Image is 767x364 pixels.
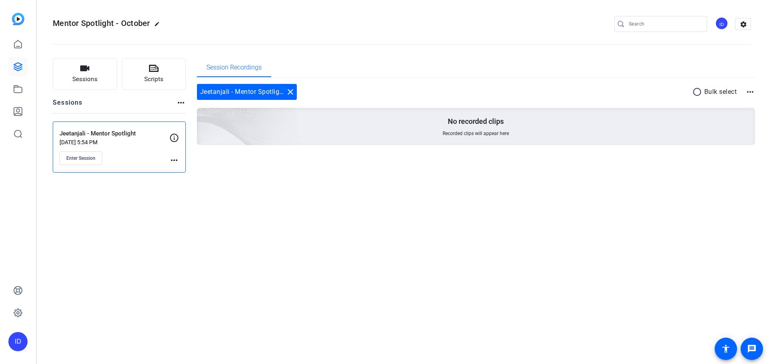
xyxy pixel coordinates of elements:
[629,19,701,29] input: Search
[66,155,95,161] span: Enter Session
[747,344,757,354] mat-icon: message
[197,84,297,100] div: Jeetanjali - Mentor Spotlight
[122,58,186,90] button: Scripts
[60,151,102,165] button: Enter Session
[53,98,83,113] h2: Sessions
[715,17,729,31] ngx-avatar: Itzel Delgado
[721,344,731,354] mat-icon: accessibility
[169,155,179,165] mat-icon: more_horiz
[8,332,28,351] div: ID
[692,87,704,97] mat-icon: radio_button_unchecked
[715,17,728,30] div: ID
[448,117,504,126] p: No recorded clips
[60,139,169,145] p: [DATE] 5:54 PM
[176,98,186,107] mat-icon: more_horiz
[745,87,755,97] mat-icon: more_horiz
[53,58,117,90] button: Sessions
[443,130,509,137] span: Recorded clips will appear here
[107,29,298,202] img: embarkstudio-empty-session.png
[72,75,97,84] span: Sessions
[154,21,164,31] mat-icon: edit
[207,64,262,71] span: Session Recordings
[704,87,737,97] p: Bulk select
[735,18,751,30] mat-icon: settings
[60,129,169,138] p: Jeetanjali - Mentor Spotlight
[286,87,295,97] mat-icon: close
[53,18,150,28] span: Mentor Spotlight - October
[12,13,24,25] img: blue-gradient.svg
[144,75,163,84] span: Scripts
